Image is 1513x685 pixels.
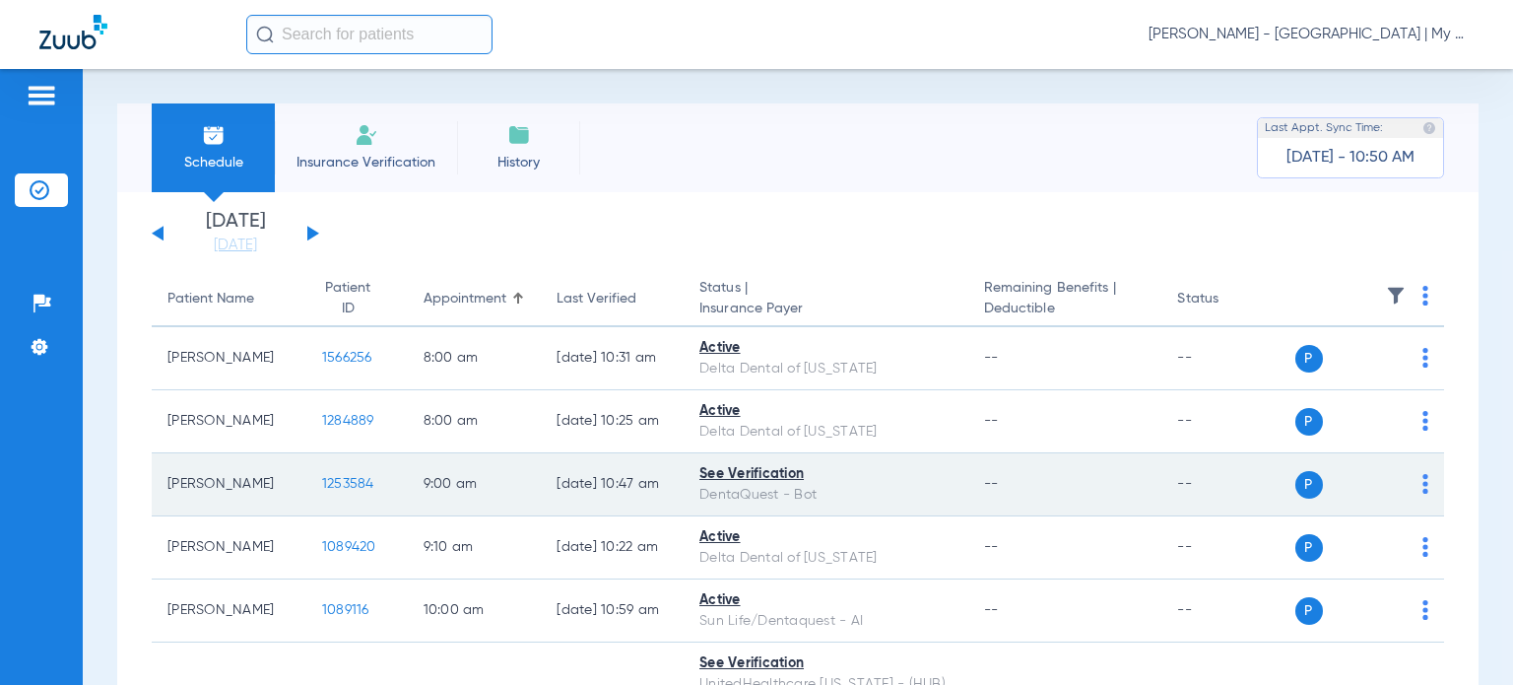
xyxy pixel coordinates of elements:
div: Active [699,527,953,548]
span: History [472,153,565,172]
img: last sync help info [1422,121,1436,135]
div: Sun Life/Dentaquest - AI [699,611,953,632]
td: [PERSON_NAME] [152,453,306,516]
div: Active [699,338,953,359]
img: History [507,123,531,147]
td: -- [1161,327,1294,390]
div: Patient ID [322,278,374,319]
div: Patient Name [167,289,254,309]
th: Remaining Benefits | [968,272,1162,327]
td: -- [1161,516,1294,580]
td: [DATE] 10:22 AM [541,516,684,580]
td: -- [1161,580,1294,643]
td: [PERSON_NAME] [152,516,306,580]
span: 1253584 [322,477,374,491]
span: Insurance Verification [290,153,442,172]
th: Status | [684,272,968,327]
img: hamburger-icon [26,84,57,107]
div: Delta Dental of [US_STATE] [699,359,953,379]
div: Appointment [424,289,526,309]
img: Zuub Logo [39,15,107,49]
td: [DATE] 10:59 AM [541,580,684,643]
span: 1089116 [322,603,369,617]
td: [DATE] 10:47 AM [541,453,684,516]
img: group-dot-blue.svg [1422,348,1428,368]
span: Schedule [166,153,260,172]
span: Deductible [984,299,1147,319]
img: Manual Insurance Verification [355,123,378,147]
span: P [1295,597,1323,625]
div: DentaQuest - Bot [699,485,953,506]
div: Last Verified [557,289,668,309]
img: group-dot-blue.svg [1422,474,1428,494]
span: P [1295,408,1323,436]
td: 9:10 AM [408,516,542,580]
img: Search Icon [256,26,274,43]
span: P [1295,345,1323,373]
div: Delta Dental of [US_STATE] [699,422,953,443]
div: See Verification [699,464,953,485]
td: -- [1161,453,1294,516]
td: [DATE] 10:25 AM [541,390,684,453]
td: 9:00 AM [408,453,542,516]
span: P [1295,471,1323,499]
div: Patient Name [167,289,291,309]
div: See Verification [699,653,953,674]
td: 8:00 AM [408,390,542,453]
img: group-dot-blue.svg [1422,411,1428,431]
span: -- [984,351,999,365]
div: Active [699,590,953,611]
a: [DATE] [176,236,295,255]
td: 10:00 AM [408,580,542,643]
div: Delta Dental of [US_STATE] [699,548,953,569]
div: Last Verified [557,289,636,309]
td: [PERSON_NAME] [152,390,306,453]
td: [PERSON_NAME] [152,327,306,390]
td: [DATE] 10:31 AM [541,327,684,390]
iframe: Chat Widget [1414,590,1513,685]
span: 1089420 [322,540,376,554]
span: -- [984,414,999,428]
span: [PERSON_NAME] - [GEOGRAPHIC_DATA] | My Community Dental Centers [1149,25,1474,44]
td: [PERSON_NAME] [152,580,306,643]
div: Patient ID [322,278,392,319]
th: Status [1161,272,1294,327]
input: Search for patients [246,15,493,54]
img: filter.svg [1386,286,1406,306]
span: P [1295,534,1323,562]
span: Last Appt. Sync Time: [1265,118,1383,138]
div: Active [699,401,953,422]
div: Appointment [424,289,506,309]
img: Schedule [202,123,226,147]
td: -- [1161,390,1294,453]
span: -- [984,477,999,491]
span: 1566256 [322,351,372,365]
span: Insurance Payer [699,299,953,319]
span: [DATE] - 10:50 AM [1286,148,1414,168]
img: group-dot-blue.svg [1422,537,1428,557]
td: 8:00 AM [408,327,542,390]
img: group-dot-blue.svg [1422,286,1428,306]
span: -- [984,603,999,617]
span: 1284889 [322,414,374,428]
li: [DATE] [176,212,295,255]
span: -- [984,540,999,554]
